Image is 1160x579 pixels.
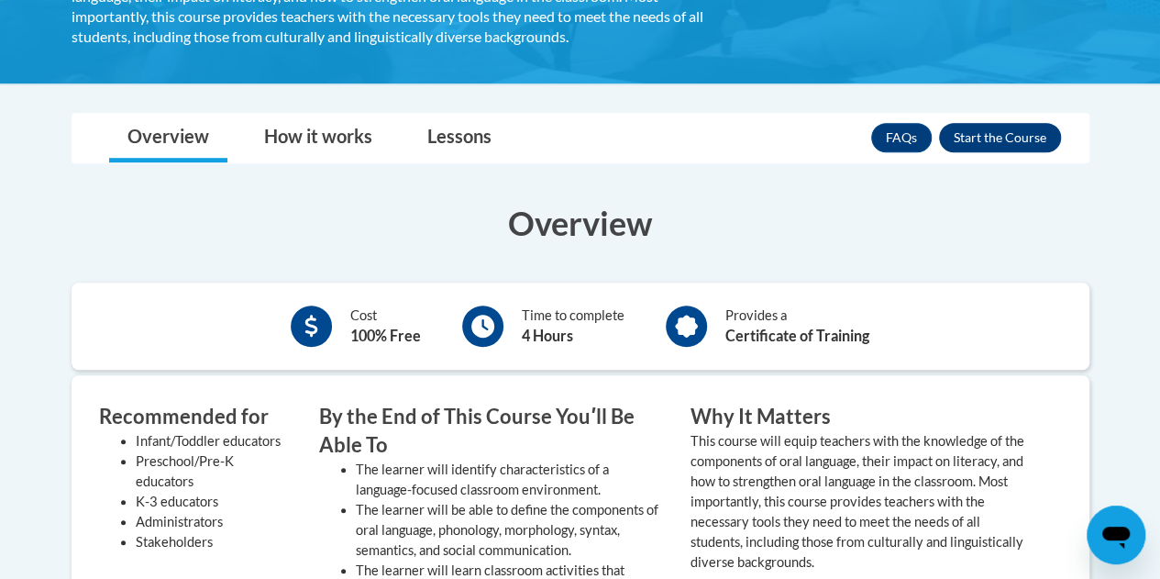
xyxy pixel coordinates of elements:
[136,431,292,451] li: Infant/Toddler educators
[109,114,227,162] a: Overview
[690,403,1034,431] h3: Why It Matters
[246,114,391,162] a: How it works
[350,306,421,347] div: Cost
[409,114,510,162] a: Lessons
[939,123,1061,152] button: Enroll
[350,327,421,344] b: 100% Free
[356,460,663,500] li: The learner will identify characteristics of a language-focused classroom environment.
[72,200,1089,246] h3: Overview
[136,492,292,512] li: K-3 educators
[522,306,624,347] div: Time to complete
[319,403,663,460] h3: By the End of This Course Youʹll Be Able To
[725,306,869,347] div: Provides a
[690,433,1024,570] value: This course will equip teachers with the knowledge of the components of oral language, their impa...
[725,327,869,344] b: Certificate of Training
[136,532,292,552] li: Stakeholders
[99,403,292,431] h3: Recommended for
[136,512,292,532] li: Administrators
[522,327,573,344] b: 4 Hours
[871,123,932,152] a: FAQs
[136,451,292,492] li: Preschool/Pre-K educators
[356,500,663,561] li: The learner will be able to define the components of oral language, phonology, morphology, syntax...
[1087,506,1145,564] iframe: Button to launch messaging window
